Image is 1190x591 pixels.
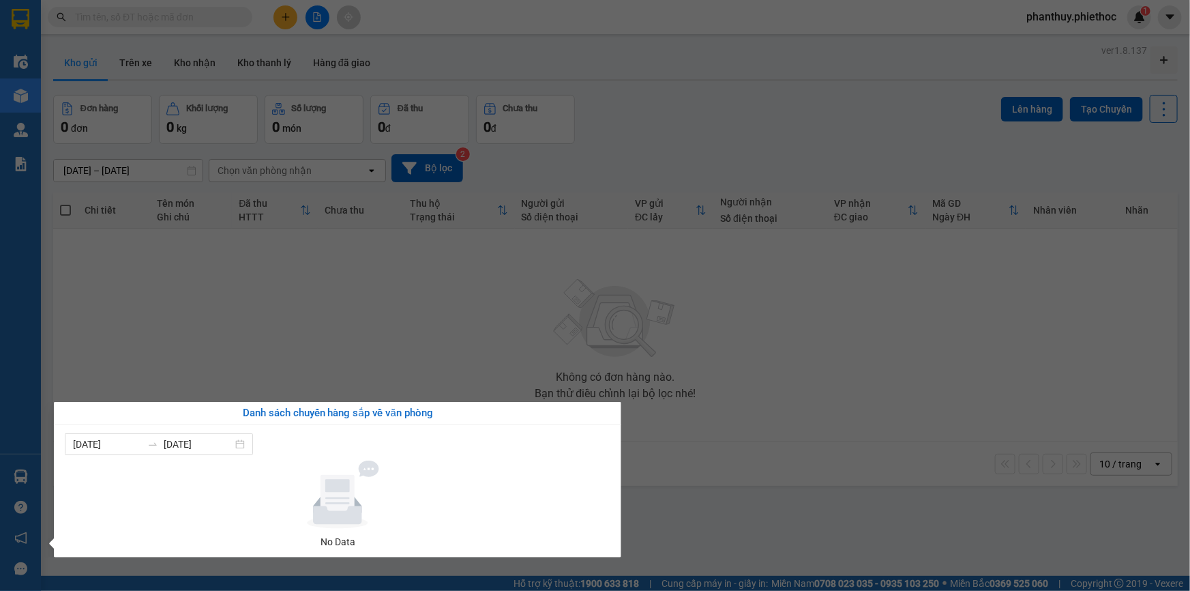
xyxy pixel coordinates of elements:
span: swap-right [147,439,158,450]
div: Danh sách chuyến hàng sắp về văn phòng [65,405,610,422]
div: No Data [70,534,605,549]
input: Đến ngày [164,437,233,452]
span: to [147,439,158,450]
input: Từ ngày [73,437,142,452]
